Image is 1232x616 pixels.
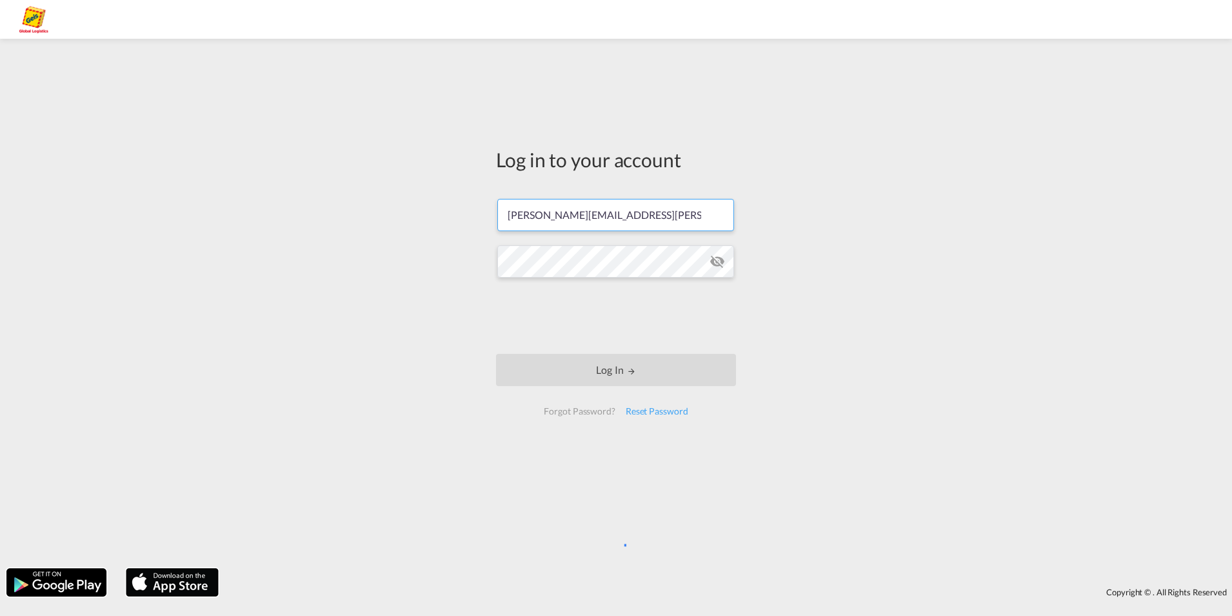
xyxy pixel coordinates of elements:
md-icon: icon-eye-off [710,254,725,269]
input: Enter email/phone number [497,199,734,231]
img: google.png [5,567,108,598]
div: Copyright © . All Rights Reserved [225,581,1232,603]
img: a2a4a140666c11eeab5485e577415959.png [19,5,48,34]
div: Log in to your account [496,146,736,173]
iframe: reCAPTCHA [518,291,714,341]
div: Reset Password [621,400,693,423]
img: apple.png [124,567,220,598]
button: LOGIN [496,354,736,386]
div: Forgot Password? [539,400,620,423]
